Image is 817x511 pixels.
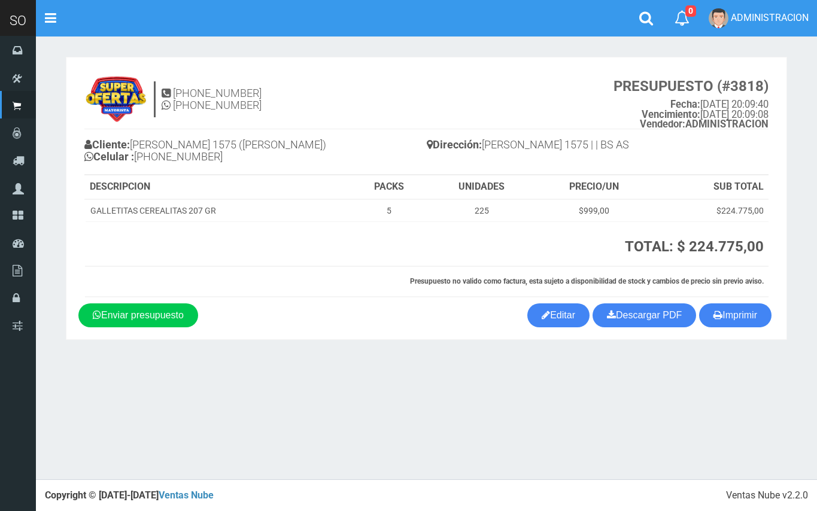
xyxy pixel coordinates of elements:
strong: Vendedor: [640,118,685,130]
img: 9k= [84,75,148,123]
span: Enviar presupuesto [101,310,184,320]
div: Ventas Nube v2.2.0 [726,489,808,503]
td: $999,00 [536,199,651,222]
a: Ventas Nube [159,489,214,501]
b: ADMINISTRACION [640,118,769,130]
a: Editar [527,303,590,327]
th: DESCRIPCION [85,175,350,199]
strong: PRESUPUESTO (#3818) [613,78,769,95]
strong: TOTAL: $ 224.775,00 [625,238,764,255]
td: 5 [350,199,427,222]
a: Descargar PDF [593,303,696,327]
td: GALLETITAS CEREALITAS 207 GR [85,199,350,222]
th: SUB TOTAL [652,175,769,199]
b: Celular : [84,150,134,163]
b: Cliente: [84,138,130,151]
h4: [PERSON_NAME] 1575 | | BS AS [427,136,769,157]
span: 0 [685,5,696,17]
strong: Presupuesto no valido como factura, esta sujeto a disponibilidad de stock y cambios de precio sin... [410,277,764,285]
td: $224.775,00 [652,199,769,222]
img: User Image [709,8,728,28]
th: UNIDADES [427,175,536,199]
a: Enviar presupuesto [78,303,198,327]
b: Dirección: [427,138,482,151]
strong: Fecha: [670,99,700,110]
th: PRECIO/UN [536,175,651,199]
button: Imprimir [699,303,772,327]
small: [DATE] 20:09:40 [DATE] 20:09:08 [613,78,769,130]
strong: Vencimiento: [642,109,700,120]
span: ADMINISTRACION [731,12,809,23]
h4: [PERSON_NAME] 1575 ([PERSON_NAME]) [PHONE_NUMBER] [84,136,427,169]
h4: [PHONE_NUMBER] [PHONE_NUMBER] [162,87,262,111]
td: 225 [427,199,536,222]
th: PACKS [350,175,427,199]
strong: Copyright © [DATE]-[DATE] [45,489,214,501]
